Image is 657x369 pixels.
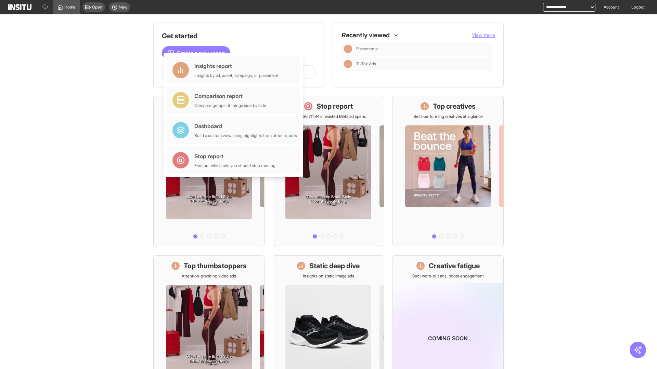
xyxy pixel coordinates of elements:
span: New [119,4,127,10]
div: Comparison report [194,92,266,100]
a: Stop reportSave £36,711.94 in wasted Meta ad spend [273,96,384,247]
img: Logo [8,4,31,10]
h1: Top creatives [433,101,476,111]
div: Insights [344,60,352,68]
a: What's live nowSee all active ads instantly [153,96,265,247]
span: Placements [356,46,490,52]
h1: Stop report [317,101,353,111]
p: Attention-grabbing video ads [182,273,236,279]
span: Open [92,4,102,10]
div: Compare groups of things side by side [194,103,266,108]
button: View more [472,32,495,39]
span: TikTok Ads [356,61,376,67]
div: Insights by ad, adset, campaign, or placement [194,73,279,78]
span: TikTok Ads [356,61,490,67]
h1: Get started [162,31,316,41]
p: Save £36,711.94 in wasted Meta ad spend [291,114,366,119]
p: Best-performing creatives at a glance [413,114,483,119]
a: Top creativesBest-performing creatives at a glance [392,96,504,247]
button: Create a new report [162,46,230,60]
div: Build a custom view using highlights from other reports [194,133,297,138]
span: Home [64,4,76,10]
span: Placements [356,46,378,52]
h1: Top thumbstoppers [184,261,247,271]
div: Find out which ads you should stop running [194,163,275,168]
h1: Static deep dive [309,261,360,271]
div: Stop report [194,152,275,160]
div: Insights [344,45,352,53]
div: Dashboard [194,122,297,130]
span: Create a new report [177,49,225,57]
span: View more [472,32,495,38]
div: Insights report [194,62,279,70]
p: Insights on static image ads [303,273,354,279]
